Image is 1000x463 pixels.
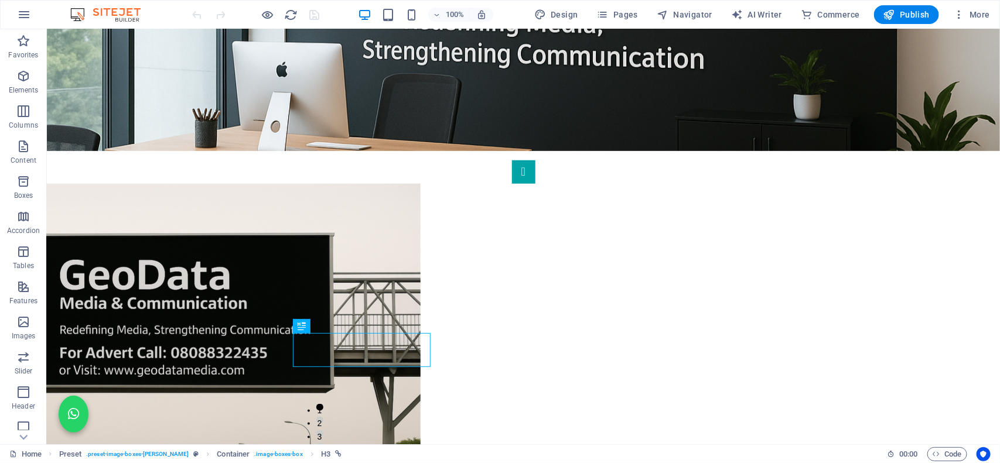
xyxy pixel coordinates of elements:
span: 00 00 [899,447,917,461]
i: On resize automatically adjust zoom level to fit chosen device. [476,9,487,20]
h6: 100% [446,8,465,22]
span: More [953,9,990,20]
button: 3 [269,401,277,408]
button: AI Writer [726,5,787,24]
button: Click here to leave preview mode and continue editing [261,8,275,22]
button: More [948,5,995,24]
button: Code [927,447,967,461]
p: Slider [15,366,33,376]
i: This element is linked [335,451,342,457]
span: Click to select. Double-click to edit [321,447,330,461]
span: Click to select. Double-click to edit [59,447,82,461]
span: . image-boxes-box [254,447,303,461]
button: 1 [269,375,277,382]
p: Accordion [7,226,40,235]
span: Navigator [657,9,712,20]
span: Click to select. Double-click to edit [217,447,250,461]
button: 100% [428,8,470,22]
button: 4 [269,414,277,421]
p: Boxes [14,191,33,200]
nav: breadcrumb [59,447,342,461]
span: Publish [883,9,930,20]
button: Publish [874,5,939,24]
span: Commerce [801,9,860,20]
p: Content [11,156,36,165]
p: Header [12,402,35,411]
p: Tables [13,261,34,270]
button: 2 [269,387,277,395]
p: Elements [9,85,39,95]
p: Images [12,331,36,341]
span: Design [534,9,578,20]
p: Favorites [8,50,38,60]
img: Editor Logo [67,8,155,22]
h6: Session time [887,447,918,461]
button: Pages [592,5,643,24]
button: Usercentrics [977,447,991,461]
span: Pages [597,9,638,20]
button: Design [530,5,583,24]
span: Code [933,447,962,461]
button: reload [284,8,298,22]
p: Columns [9,121,38,130]
div: Design (Ctrl+Alt+Y) [530,5,583,24]
span: : [907,450,909,458]
button: Navigator [652,5,717,24]
i: This element is a customizable preset [193,451,199,457]
span: AI Writer [731,9,782,20]
i: Reload page [285,8,298,22]
button: Commerce [796,5,865,24]
a: Click to cancel selection. Double-click to open Pages [9,447,42,461]
span: . preset-image-boxes-[PERSON_NAME] [86,447,189,461]
p: Features [9,296,37,306]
